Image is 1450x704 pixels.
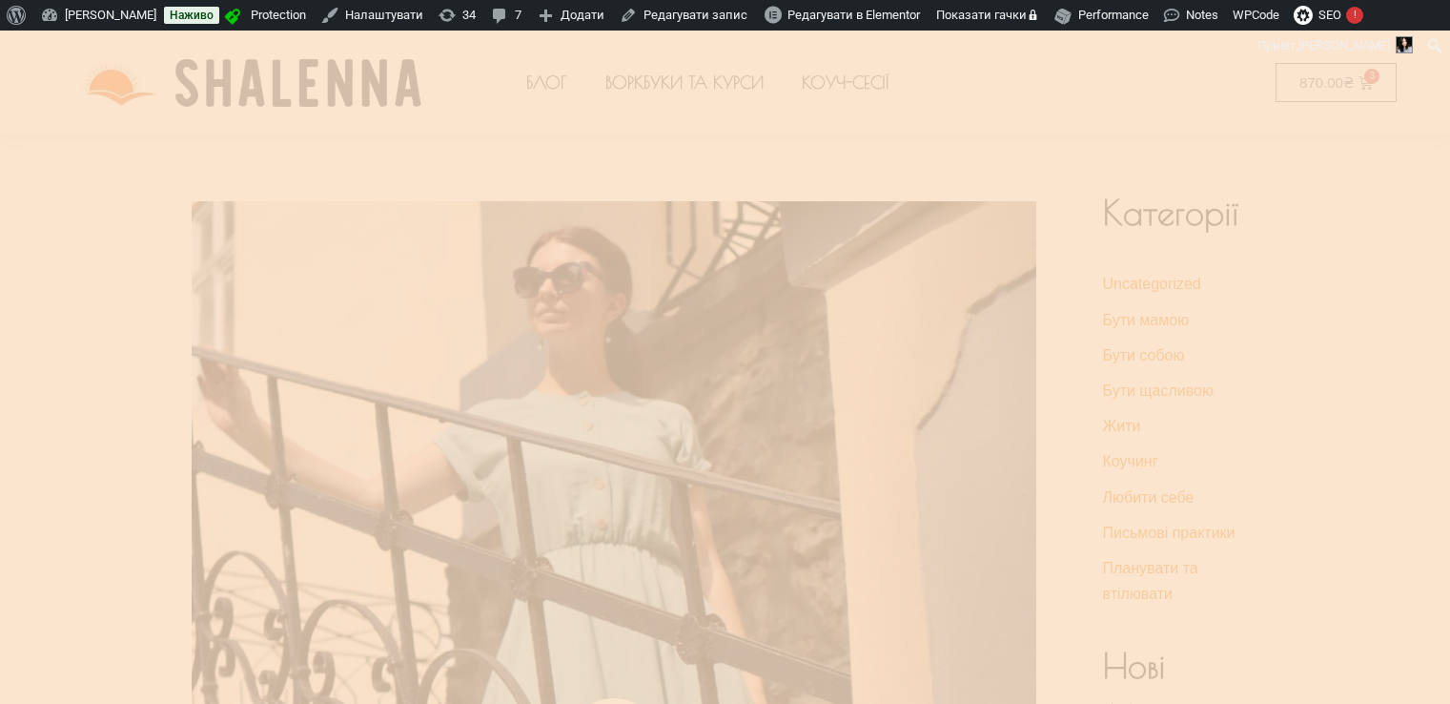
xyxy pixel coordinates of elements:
[1298,38,1390,52] span: [PERSON_NAME]
[1346,7,1363,24] div: !
[787,8,920,22] span: Редагувати в Elementor
[1251,31,1420,61] a: Привіт,
[1318,8,1341,22] span: SEO
[164,7,219,24] a: Наживо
